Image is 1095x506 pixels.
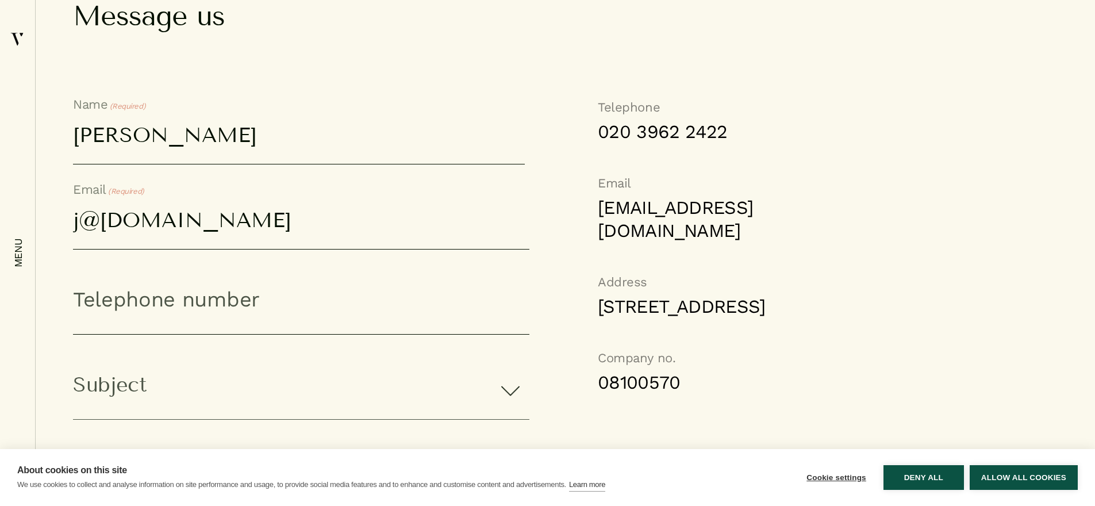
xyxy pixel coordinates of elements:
[883,465,964,490] button: Deny all
[598,120,763,143] a: 020 3962 2422
[569,478,605,492] a: Learn more
[598,371,763,394] a: 08100570
[598,295,763,318] address: [STREET_ADDRESS]
[598,349,763,367] h6: Company no.
[17,480,566,489] p: We use cookies to collect and analyse information on site performance and usage, to provide socia...
[73,183,144,198] label: Email
[598,196,763,242] a: [EMAIL_ADDRESS][DOMAIN_NAME]
[73,98,145,113] legend: Name
[795,465,878,490] button: Cookie settings
[13,239,24,268] em: menu
[598,98,763,117] h6: Telephone
[109,100,145,113] span: (Required)
[598,174,763,193] h6: Email
[107,185,144,198] span: (Required)
[970,465,1078,490] button: Allow all cookies
[17,465,127,475] strong: About cookies on this site
[73,372,529,420] p: Subject
[598,273,763,292] h6: Address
